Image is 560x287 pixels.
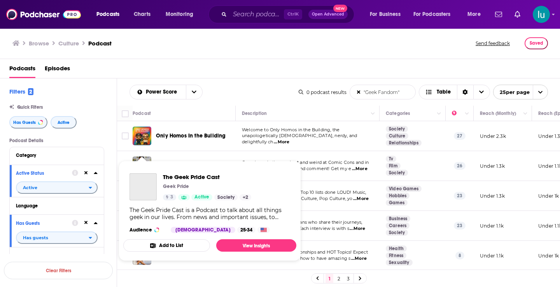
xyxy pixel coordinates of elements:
[386,140,422,146] a: Relationships
[386,230,408,236] a: Society
[525,37,548,49] button: Saved
[129,173,157,200] a: The Geek Pride Cast
[17,104,43,110] span: Quick Filters
[242,160,369,165] span: Covering what's new, best and weird at Comic Cons and in
[130,89,186,95] button: open menu
[521,109,530,118] button: Column Actions
[242,249,368,255] span: Real Talk About Sex, Relationships and HOT Topics! Expect
[386,126,408,132] a: Society
[413,9,451,20] span: For Podcasters
[511,8,523,21] a: Show notifications dropdown
[386,216,410,222] a: Business
[454,162,465,170] p: 26
[16,170,67,176] div: Active Status
[16,253,91,259] div: Brand Safety & Suitability
[419,85,490,99] button: Choose View
[452,109,463,118] div: Power Score
[386,186,422,192] a: Video Games
[23,186,37,190] span: Active
[492,8,505,21] a: Show notifications dropdown
[455,252,464,259] p: 8
[386,156,396,162] a: Tv
[156,132,226,139] span: Only Homos In the Building
[454,222,465,230] p: 23
[214,194,238,200] a: Society
[186,85,202,99] button: open menu
[16,203,93,209] div: Language
[493,86,530,98] span: 25 per page
[237,227,255,233] div: 25-34
[242,219,362,225] span: We interview brilliant humans who share their journeys,
[437,89,451,95] span: Table
[534,261,552,279] iframe: Intercom live chat
[480,109,516,118] div: Reach (Monthly)
[386,109,410,118] div: Categories
[163,194,176,200] a: 3
[364,8,410,21] button: open menu
[457,85,473,99] div: Sort Direction
[133,127,151,145] img: Only Homos In the Building
[408,8,462,21] button: open menu
[386,200,408,206] a: Games
[16,168,72,178] button: Active Status
[353,196,369,202] span: ...More
[462,8,490,21] button: open menu
[4,262,113,279] button: Clear Filters
[386,133,408,139] a: Culture
[129,207,290,221] div: The Geek Pride Cast is a Podcast to talk about all things geek in our lives. From news and import...
[123,239,210,252] button: Add to List
[386,252,406,259] a: Fitness
[16,218,72,228] button: Has Guests
[171,227,235,233] div: [DEMOGRAPHIC_DATA]
[533,6,550,23] span: Logged in as lusodano
[325,274,333,283] a: 1
[16,181,98,194] button: open menu
[16,153,93,158] div: Category
[386,223,409,229] a: Careers
[386,163,401,169] a: Film
[16,221,67,226] div: Has Guests
[467,9,481,20] span: More
[88,40,112,47] h3: Podcast
[16,231,98,244] button: open menu
[166,9,193,20] span: Monitoring
[16,150,98,160] button: Category
[370,9,401,20] span: For Business
[454,132,465,140] p: 27
[23,236,48,240] span: Has guests
[216,239,296,252] a: View Insights
[480,163,505,169] p: Under 1.3k
[434,109,444,118] button: Column Actions
[242,133,357,144] span: unapologetically [DEMOGRAPHIC_DATA], nerdy, and delightfully ch
[480,223,504,229] p: Under 1.1k
[242,190,366,195] span: Welcome to The Loud List! Top 10 lists done LOUD! Music,
[16,200,98,210] button: Language
[308,10,348,19] button: Open AdvancedNew
[160,8,203,21] button: open menu
[163,183,189,190] p: Geek Pride
[242,109,267,118] div: Description
[352,166,367,172] span: ...More
[45,62,70,78] a: Episodes
[333,5,347,12] span: New
[163,173,251,181] a: The Geek Pride Cast
[538,252,559,259] p: Under 1k
[9,116,47,129] button: Has Guests
[16,250,98,260] button: Brand Safety & Suitability
[480,133,506,139] p: Under 2.3k
[368,109,378,118] button: Column Actions
[194,193,209,201] span: Active
[6,7,81,22] img: Podchaser - Follow, Share and Rate Podcasts
[538,193,559,199] p: Under 1k
[533,6,550,23] button: Show profile menu
[58,40,79,47] h1: Culture
[170,193,173,201] span: 3
[533,6,550,23] img: User Profile
[216,5,362,23] div: Search podcasts, credits, & more...
[29,40,49,47] h3: Browse
[274,139,289,145] span: ...More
